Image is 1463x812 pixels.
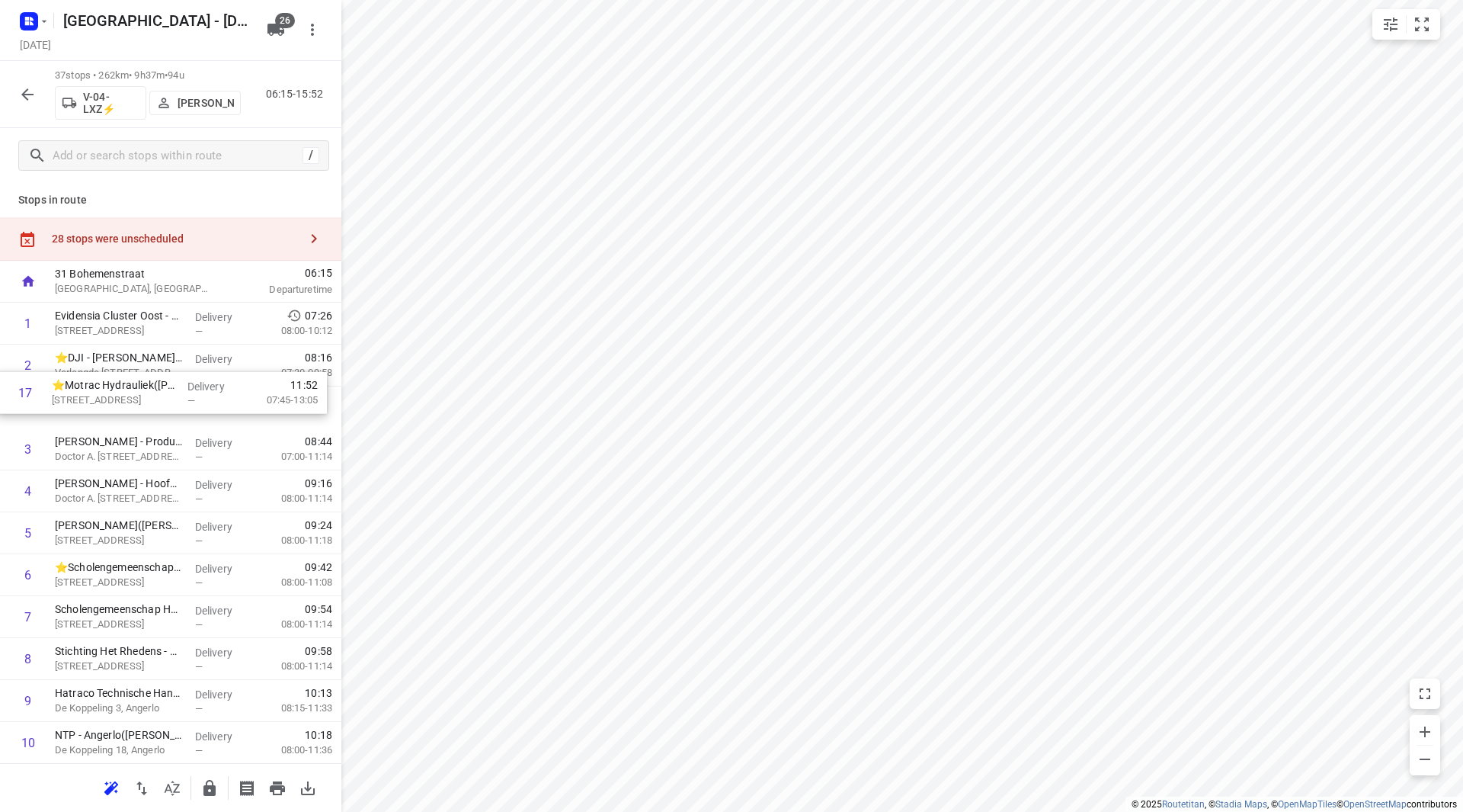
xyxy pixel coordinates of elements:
h5: [GEOGRAPHIC_DATA] - [DATE] [57,8,255,33]
p: Departure time [232,282,332,297]
button: Fit zoom [1407,9,1437,40]
p: [GEOGRAPHIC_DATA], [GEOGRAPHIC_DATA] [55,281,213,297]
span: Download route [293,780,323,794]
span: • [165,69,168,81]
span: 06:15 [232,265,332,281]
h5: Project date [14,36,57,53]
button: Map settings [1375,9,1406,40]
p: 31 Bohemenstraat [55,266,213,281]
p: V-04-LXZ⚡ [83,91,139,115]
span: Reverse route [126,780,157,794]
p: 37 stops • 262km • 9h37m [55,69,241,83]
input: Add or search stops within route [53,144,303,168]
div: 28 stops were unscheduled [52,233,299,245]
p: 06:15-15:52 [266,86,329,102]
button: 26 [261,14,291,45]
p: [PERSON_NAME] [178,97,234,109]
button: V-04-LXZ⚡ [55,86,146,120]
div: small contained button group [1372,9,1440,40]
span: 26 [275,13,295,28]
a: OpenMapTiles [1278,799,1337,810]
li: © 2025 , © , © © contributors [1132,799,1457,810]
div: / [303,147,319,164]
span: Print shipping labels [232,780,262,794]
button: [PERSON_NAME] [149,91,241,115]
a: Stadia Maps [1215,799,1267,810]
button: Lock route [194,773,225,804]
button: More [297,14,328,45]
span: Print route [262,780,293,794]
span: Reoptimize route [96,780,126,794]
span: 94u [168,69,184,81]
a: Routetitan [1162,799,1205,810]
a: OpenStreetMap [1343,799,1407,810]
p: Stops in route [18,192,323,208]
span: Sort by time window [157,780,187,794]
